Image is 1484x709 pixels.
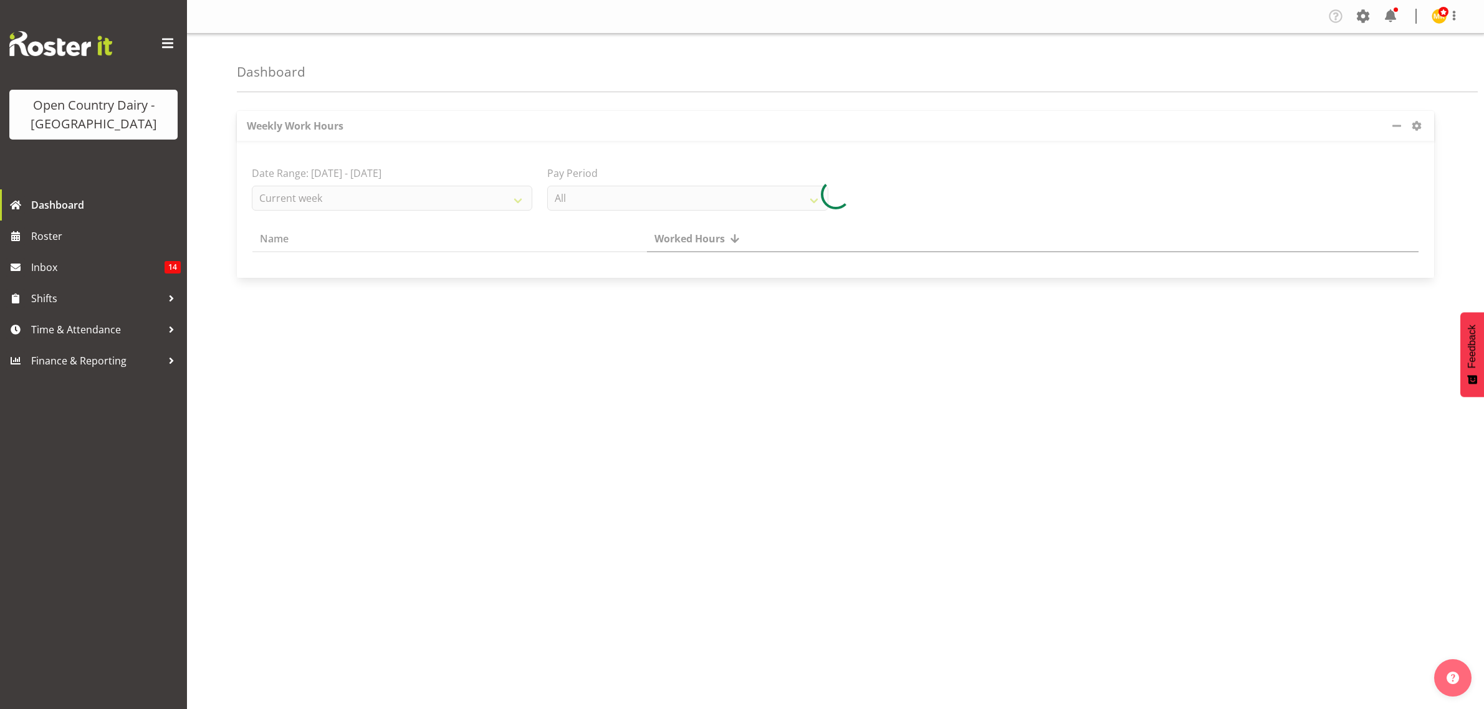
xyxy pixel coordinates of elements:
[31,351,162,370] span: Finance & Reporting
[31,289,162,308] span: Shifts
[1460,312,1484,397] button: Feedback - Show survey
[1467,325,1478,368] span: Feedback
[22,96,165,133] div: Open Country Dairy - [GEOGRAPHIC_DATA]
[165,261,181,274] span: 14
[237,65,305,79] h4: Dashboard
[31,258,165,277] span: Inbox
[31,320,162,339] span: Time & Attendance
[1432,9,1447,24] img: milk-reception-awarua7542.jpg
[31,196,181,214] span: Dashboard
[1447,672,1459,684] img: help-xxl-2.png
[31,227,181,245] span: Roster
[9,31,112,56] img: Rosterit website logo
